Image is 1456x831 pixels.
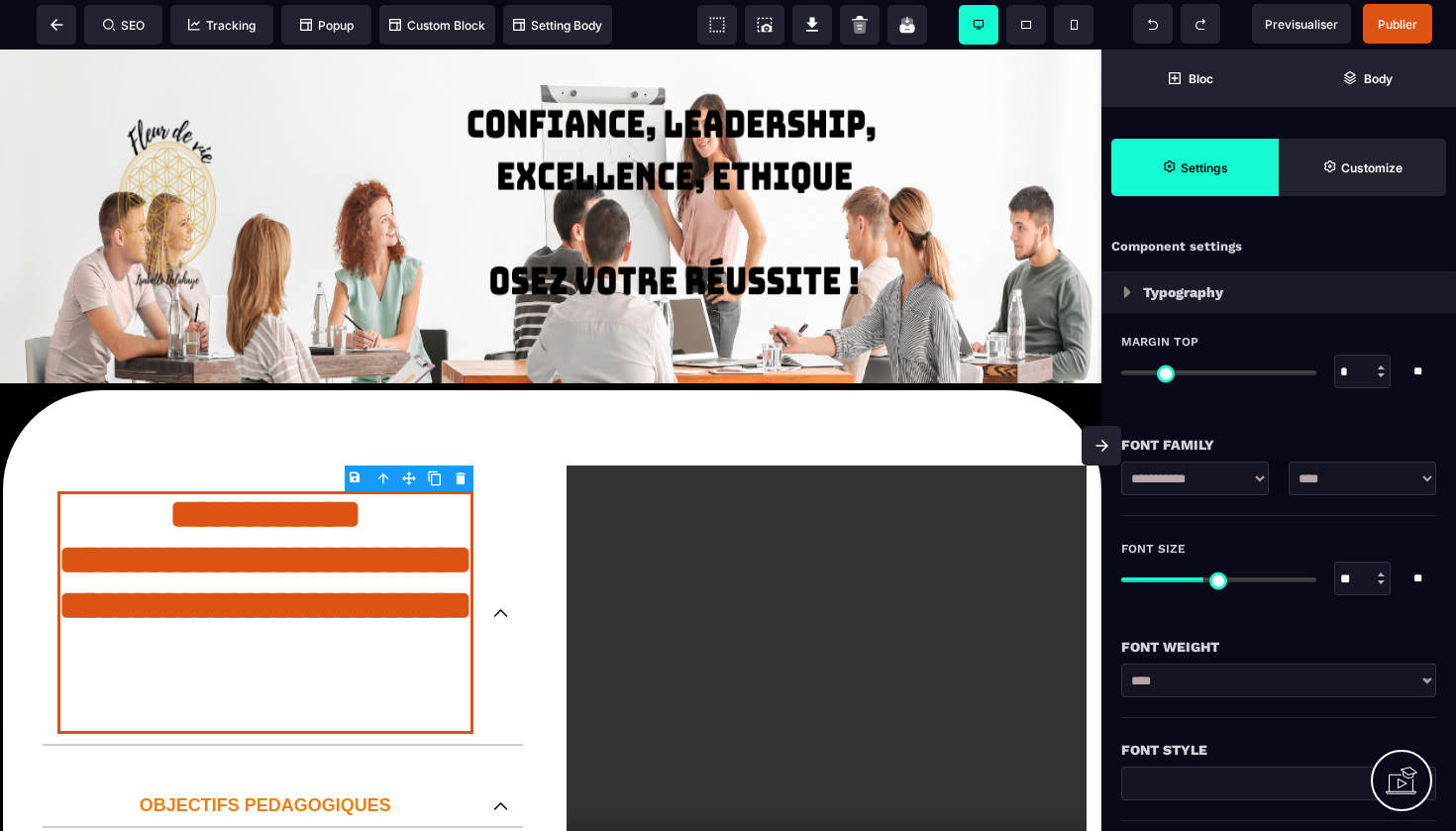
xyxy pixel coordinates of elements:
[1143,280,1223,304] p: Typography
[1121,738,1436,762] div: Font Style
[1101,228,1456,266] div: Component settings
[1189,71,1213,86] strong: Bloc
[300,18,354,33] span: Popup
[1265,17,1338,32] span: Previsualiser
[745,5,784,45] span: Screenshot
[1181,160,1228,175] strong: Settings
[1121,433,1436,457] div: Font Family
[1111,139,1279,196] span: Settings
[1101,50,1279,107] span: Open Blocks
[1279,50,1456,107] span: Open Layer Manager
[1279,139,1446,196] span: Open Style Manager
[1378,17,1417,32] span: Publier
[1123,286,1131,298] img: loading
[1341,160,1403,175] strong: Customize
[188,18,256,33] span: Tracking
[1121,334,1198,350] span: Margin Top
[103,18,145,33] span: SEO
[513,18,602,33] span: Setting Body
[389,18,485,33] span: Custom Block
[1364,71,1393,86] strong: Body
[697,5,737,45] span: View components
[1121,635,1436,659] div: Font Weight
[1252,4,1351,44] span: Preview
[1121,541,1186,557] span: Font Size
[57,746,473,767] p: OBJECTIFS PEDAGOGIQUES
